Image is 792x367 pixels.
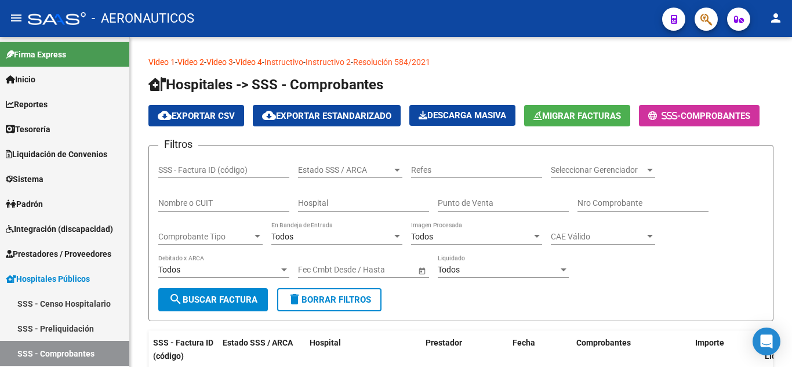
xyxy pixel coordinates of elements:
[6,123,50,136] span: Tesorería
[306,57,351,67] a: Instructivo 2
[288,295,371,305] span: Borrar Filtros
[6,98,48,111] span: Reportes
[288,292,301,306] mat-icon: delete
[177,57,204,67] a: Video 2
[262,111,391,121] span: Exportar Estandarizado
[264,57,303,67] a: Instructivo
[648,111,681,121] span: -
[158,108,172,122] mat-icon: cloud_download
[438,265,460,274] span: Todos
[158,136,198,152] h3: Filtros
[753,328,780,355] div: Open Intercom Messenger
[513,338,535,347] span: Fecha
[206,57,233,67] a: Video 3
[769,11,783,25] mat-icon: person
[6,48,66,61] span: Firma Express
[235,57,262,67] a: Video 4
[6,248,111,260] span: Prestadores / Proveedores
[158,232,252,242] span: Comprobante Tipo
[92,6,194,31] span: - AERONAUTICOS
[158,111,235,121] span: Exportar CSV
[551,232,645,242] span: CAE Válido
[6,198,43,210] span: Padrón
[695,338,724,347] span: Importe
[6,223,113,235] span: Integración (discapacidad)
[223,338,293,347] span: Estado SSS / ARCA
[6,173,43,186] span: Sistema
[6,148,107,161] span: Liquidación de Convenios
[153,338,213,361] span: SSS - Factura ID (código)
[681,111,750,121] span: COMPROBANTES
[426,338,462,347] span: Prestador
[277,288,382,311] button: Borrar Filtros
[310,338,341,347] span: Hospital
[148,77,383,93] span: Hospitales -> SSS - Comprobantes
[551,165,645,175] span: Seleccionar Gerenciador
[409,105,515,126] app-download-masive: Descarga masiva de comprobantes (adjuntos)
[576,338,631,347] span: Comprobantes
[262,108,276,122] mat-icon: cloud_download
[253,105,401,126] button: Exportar Estandarizado
[169,292,183,306] mat-icon: search
[6,73,35,86] span: Inicio
[353,57,430,67] a: Resolución 584/2021
[6,272,90,285] span: Hospitales Públicos
[271,232,293,241] span: Todos
[298,265,340,275] input: Fecha inicio
[419,110,506,121] span: Descarga Masiva
[169,295,257,305] span: Buscar Factura
[298,165,392,175] span: Estado SSS / ARCA
[524,105,630,126] button: Migrar Facturas
[533,111,621,121] span: Migrar Facturas
[158,288,268,311] button: Buscar Factura
[9,11,23,25] mat-icon: menu
[409,105,515,126] button: Descarga Masiva
[158,265,180,274] span: Todos
[148,105,244,126] button: Exportar CSV
[148,56,773,68] p: - - - - - -
[639,105,760,126] button: -COMPROBANTES
[350,265,407,275] input: Fecha fin
[148,57,175,67] a: Video 1
[411,232,433,241] span: Todos
[416,264,428,277] button: Open calendar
